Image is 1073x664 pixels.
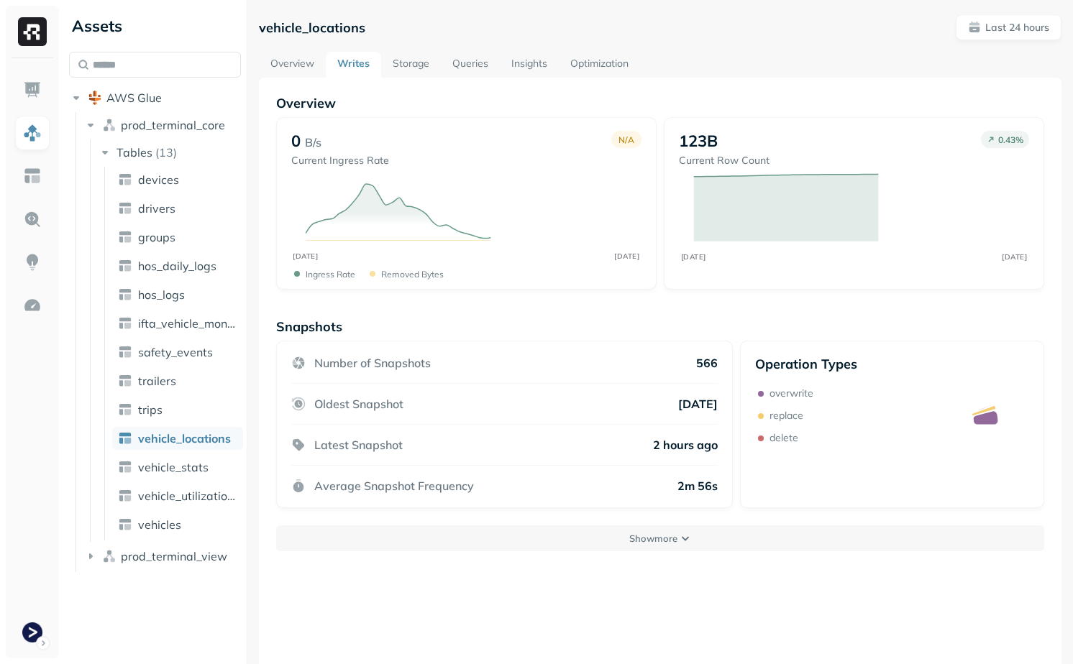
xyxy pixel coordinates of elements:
[112,456,243,479] a: vehicle_stats
[138,517,181,532] span: vehicles
[381,269,444,280] p: Removed bytes
[677,479,718,493] p: 2m 56s
[138,287,185,302] span: hos_logs
[314,397,403,411] p: Oldest Snapshot
[291,131,301,151] p: 0
[500,52,559,78] a: Insights
[770,409,803,423] p: replace
[118,431,132,446] img: table
[306,269,355,280] p: Ingress Rate
[23,80,42,99] img: Dashboard
[118,402,132,417] img: table
[696,356,718,370] p: 566
[112,312,243,335] a: ifta_vehicle_months
[138,172,179,187] span: devices
[276,95,1044,111] p: Overview
[381,52,441,78] a: Storage
[121,549,227,563] span: prod_terminal_view
[106,91,162,105] span: AWS Glue
[291,154,389,167] p: Current Ingress Rate
[138,402,163,417] span: trips
[118,172,132,187] img: table
[118,489,132,503] img: table
[138,460,209,474] span: vehicle_stats
[118,201,132,216] img: table
[293,252,319,260] tspan: [DATE]
[138,201,175,216] span: drivers
[117,145,152,160] span: Tables
[98,141,242,164] button: Tables(13)
[121,118,225,132] span: prod_terminal_core
[112,197,243,220] a: drivers
[118,259,132,273] img: table
[138,431,231,446] span: vehicle_locations
[326,52,381,78] a: Writes
[23,253,42,272] img: Insights
[679,154,770,167] p: Current Row Count
[112,484,243,507] a: vehicle_utilization_day
[23,210,42,229] img: Query Explorer
[118,374,132,388] img: table
[1002,252,1027,261] tspan: [DATE]
[83,545,242,568] button: prod_terminal_view
[259,19,365,36] p: vehicle_locations
[770,387,813,400] p: overwrite
[305,134,321,151] p: B/s
[118,345,132,359] img: table
[138,345,213,359] span: safety_events
[118,287,132,302] img: table
[441,52,500,78] a: Queries
[998,134,1023,145] p: 0.43 %
[112,513,243,536] a: vehicles
[956,14,1061,40] button: Last 24 hours
[770,431,798,445] p: delete
[112,168,243,191] a: devices
[276,525,1044,551] button: Showmore
[138,259,216,273] span: hos_daily_logs
[118,316,132,331] img: table
[618,134,634,145] p: N/A
[112,341,243,364] a: safety_events
[18,17,47,46] img: Ryft
[88,91,102,105] img: root
[69,14,241,37] div: Assets
[681,252,706,261] tspan: [DATE]
[102,118,117,132] img: namespace
[69,86,241,109] button: AWS Glue
[23,296,42,315] img: Optimization
[118,517,132,532] img: table
[138,489,237,503] span: vehicle_utilization_day
[23,124,42,142] img: Assets
[314,356,431,370] p: Number of Snapshots
[985,21,1049,34] p: Last 24 hours
[276,318,342,335] p: Snapshots
[653,438,718,452] p: 2 hours ago
[314,438,403,452] p: Latest Snapshot
[259,52,326,78] a: Overview
[112,226,243,249] a: groups
[118,460,132,474] img: table
[138,316,237,331] span: ifta_vehicle_months
[112,369,243,392] a: trailers
[118,230,132,244] img: table
[83,114,242,137] button: prod_terminal_core
[615,252,640,260] tspan: [DATE]
[559,52,640,78] a: Optimization
[22,622,42,642] img: Terminal
[138,374,176,388] span: trailers
[112,254,243,277] a: hos_daily_logs
[23,167,42,185] img: Asset Explorer
[629,532,677,545] p: Show more
[112,283,243,306] a: hos_logs
[678,397,718,411] p: [DATE]
[112,427,243,450] a: vehicle_locations
[138,230,175,244] span: groups
[314,479,474,493] p: Average Snapshot Frequency
[755,356,857,372] p: Operation Types
[679,131,718,151] p: 123B
[155,145,177,160] p: ( 13 )
[102,549,117,563] img: namespace
[112,398,243,421] a: trips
